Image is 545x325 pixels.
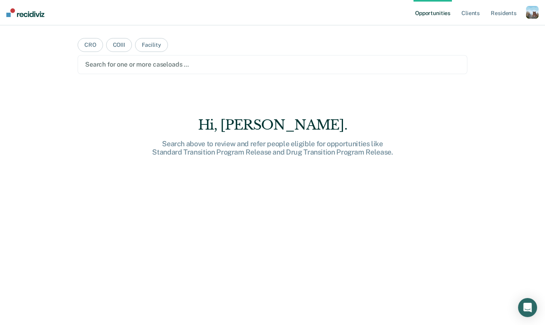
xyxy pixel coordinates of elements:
div: Open Intercom Messenger [518,298,537,317]
button: COIII [106,38,132,52]
button: Facility [135,38,168,52]
button: CRO [78,38,103,52]
div: Hi, [PERSON_NAME]. [146,117,399,133]
img: Recidiviz [6,8,44,17]
div: Search above to review and refer people eligible for opportunities like Standard Transition Progr... [146,140,399,157]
